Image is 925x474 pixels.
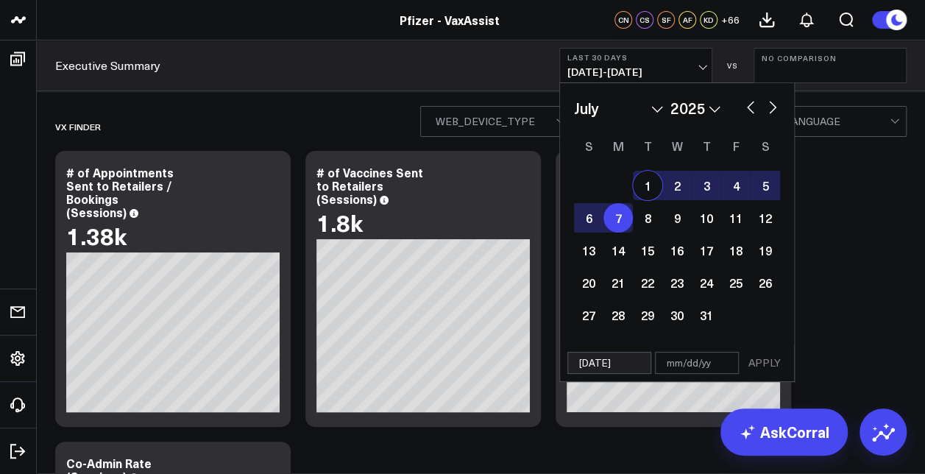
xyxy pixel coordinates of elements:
[657,11,675,29] div: SF
[721,11,740,29] button: +66
[55,57,160,74] a: Executive Summary
[66,164,174,220] div: # of Appointments Sent to Retailers / Bookings (Sessions)
[721,15,740,25] span: + 66
[762,54,899,63] b: No Comparison
[567,66,704,78] span: [DATE] - [DATE]
[55,110,101,144] div: Vx Finder
[754,48,907,83] button: No Comparison
[614,11,632,29] div: CN
[721,134,751,158] div: Friday
[720,61,746,70] div: VS
[751,134,780,158] div: Saturday
[574,134,603,158] div: Sunday
[720,408,848,456] a: AskCorral
[633,134,662,158] div: Tuesday
[316,164,423,207] div: # of Vaccines Sent to Retailers (Sessions)
[700,11,717,29] div: KD
[316,209,363,236] div: 1.8k
[559,48,712,83] button: Last 30 Days[DATE]-[DATE]
[66,222,127,249] div: 1.38k
[567,53,704,62] b: Last 30 Days
[692,134,721,158] div: Thursday
[655,352,739,374] input: mm/dd/yy
[678,11,696,29] div: AF
[567,352,651,374] input: mm/dd/yy
[662,134,692,158] div: Wednesday
[743,352,787,374] button: APPLY
[636,11,653,29] div: CS
[400,12,500,28] a: Pfizer - VaxAssist
[603,134,633,158] div: Monday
